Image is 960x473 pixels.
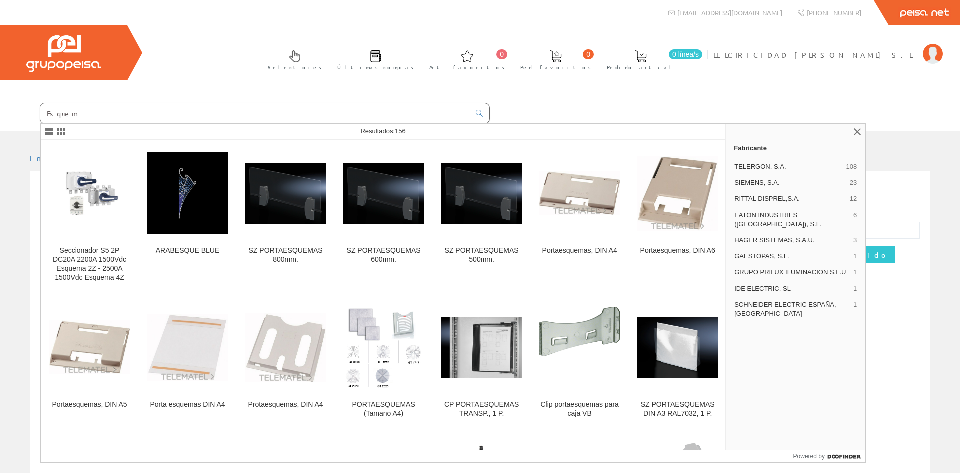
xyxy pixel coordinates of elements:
span: 156 [395,127,406,135]
img: SZ PORTAESQUEMAS 800mm. [245,163,326,224]
a: ARABESQUE BLUE ARABESQUE BLUE [139,140,236,294]
span: [EMAIL_ADDRESS][DOMAIN_NAME] [677,8,782,17]
div: Protaesquemas, DIN A4 [245,400,326,409]
div: Portaesquemas, DIN A4 [539,246,620,255]
a: Portaesquemas, DIN A6 Portaesquemas, DIN A6 [629,140,726,294]
a: SZ PORTAESQUEMAS 600mm. SZ PORTAESQUEMAS 600mm. [335,140,432,294]
span: GRUPO PRILUX ILUMINACION S.L.U [734,268,849,277]
a: Portaesquemas, DIN A5 Portaesquemas, DIN A5 [41,294,138,430]
span: 1 [853,284,857,293]
img: ARABESQUE BLUE [147,152,228,234]
div: SZ PORTAESQUEMAS 600mm. [343,246,424,264]
img: Portaesquemas, DIN A4 [539,171,620,215]
img: SZ PORTAESQUEMAS DIN A3 RAL7032, 1 P. [637,317,718,378]
span: Ped. favoritos [520,62,591,72]
a: Selectores [258,42,327,76]
div: CP PORTAESQUEMAS TRANSP., 1 P. [441,400,522,418]
a: Inicio [30,153,72,162]
a: PORTAESQUEMAS (Tamano A4) PORTAESQUEMAS (Tamano A4) [335,294,432,430]
img: Clip portaesquemas para caja VB [539,307,620,388]
div: Porta esquemas DIN A4 [147,400,228,409]
img: SZ PORTAESQUEMAS 500mm. [441,163,522,224]
img: Porta esquemas DIN A4 [147,314,228,382]
span: Art. favoritos [429,62,505,72]
img: SZ PORTAESQUEMAS 600mm. [343,163,424,224]
img: Grupo Peisa [26,35,101,72]
span: 23 [850,178,857,187]
span: 108 [846,162,857,171]
div: ARABESQUE BLUE [147,246,228,255]
span: 0 [496,49,507,59]
span: Resultados: [360,127,405,135]
div: Portaesquemas, DIN A6 [637,246,718,255]
div: SZ PORTAESQUEMAS DIN A3 RAL7032, 1 P. [637,400,718,418]
span: 0 [583,49,594,59]
div: PORTAESQUEMAS (Tamano A4) [343,400,424,418]
span: [PHONE_NUMBER] [807,8,861,17]
a: Porta esquemas DIN A4 Porta esquemas DIN A4 [139,294,236,430]
a: Portaesquemas, DIN A4 Portaesquemas, DIN A4 [531,140,628,294]
a: SZ PORTAESQUEMAS 500mm. SZ PORTAESQUEMAS 500mm. [433,140,530,294]
span: IDE ELECTRIC, SL [734,284,849,293]
a: Seccionador S5 2P DC20A 2200A 1500Vdc Esquema 2Z - 2500A 1500Vdc Esquema 4Z Seccionador S5 2P DC2... [41,140,138,294]
a: ELECTRICIDAD [PERSON_NAME] S.L [713,42,943,51]
div: SZ PORTAESQUEMAS 800mm. [245,246,326,264]
span: 1 [853,300,857,318]
a: Últimas compras [327,42,419,76]
span: 3 [853,236,857,245]
span: Pedido actual [607,62,675,72]
span: Selectores [268,62,322,72]
div: SZ PORTAESQUEMAS 500mm. [441,246,522,264]
span: GAESTOPAS, S.L. [734,252,849,261]
span: 1 [853,268,857,277]
span: 1 [853,252,857,261]
a: SZ PORTAESQUEMAS 800mm. SZ PORTAESQUEMAS 800mm. [237,140,334,294]
span: Últimas compras [337,62,414,72]
span: 12 [850,194,857,203]
span: SIEMENS, S.A. [734,178,846,187]
img: PORTAESQUEMAS (Tamano A4) [343,307,424,388]
span: Powered by [793,452,825,461]
input: Buscar ... [40,103,470,123]
span: RITTAL DISPREL,S.A. [734,194,846,203]
span: TELERGON, S.A. [734,162,842,171]
a: Powered by [793,450,866,462]
a: SZ PORTAESQUEMAS DIN A3 RAL7032, 1 P. SZ PORTAESQUEMAS DIN A3 RAL7032, 1 P. [629,294,726,430]
div: Seccionador S5 2P DC20A 2200A 1500Vdc Esquema 2Z - 2500A 1500Vdc Esquema 4Z [49,246,130,282]
a: CP PORTAESQUEMAS TRANSP., 1 P. CP PORTAESQUEMAS TRANSP., 1 P. [433,294,530,430]
img: CP PORTAESQUEMAS TRANSP., 1 P. [441,317,522,378]
span: 0 línea/s [669,49,702,59]
div: Clip portaesquemas para caja VB [539,400,620,418]
img: Protaesquemas, DIN A4 [245,313,326,382]
div: Portaesquemas, DIN A5 [49,400,130,409]
a: Fabricante [726,140,865,156]
span: 6 [853,211,857,229]
img: Seccionador S5 2P DC20A 2200A 1500Vdc Esquema 2Z - 2500A 1500Vdc Esquema 4Z [49,152,130,234]
span: SCHNEIDER ELECTRIC ESPAÑA, [GEOGRAPHIC_DATA] [734,300,849,318]
span: EATON INDUSTRIES ([GEOGRAPHIC_DATA]), S.L. [734,211,849,229]
span: ELECTRICIDAD [PERSON_NAME] S.L [713,50,918,60]
a: Clip portaesquemas para caja VB Clip portaesquemas para caja VB [531,294,628,430]
span: HAGER SISTEMAS, S.A.U. [734,236,849,245]
img: Portaesquemas, DIN A5 [49,320,130,374]
img: Portaesquemas, DIN A6 [637,156,718,231]
a: Protaesquemas, DIN A4 Protaesquemas, DIN A4 [237,294,334,430]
